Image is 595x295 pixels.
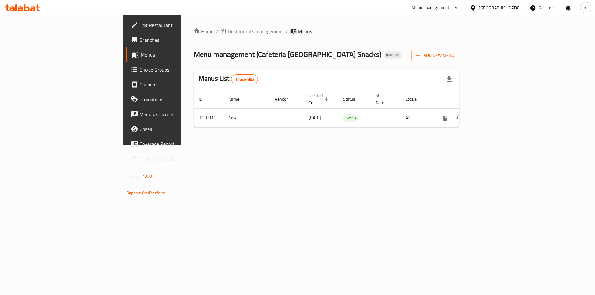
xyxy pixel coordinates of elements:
div: Export file [442,72,457,87]
span: Coupons [139,81,218,88]
span: 1 record(s) [231,76,258,82]
td: New [223,108,270,127]
a: Coverage Report [126,137,223,151]
span: Get support on: [126,183,155,191]
span: Vendor [275,95,296,103]
button: Change Status [452,111,467,125]
span: Menu disclaimer [139,111,218,118]
a: Choice Groups [126,62,223,77]
span: Branches [139,36,218,44]
span: Grocery Checklist [139,155,218,163]
span: m [584,4,588,11]
table: enhanced table [194,90,502,128]
a: Promotions [126,92,223,107]
span: Upsell [139,125,218,133]
div: Total records count [231,74,258,84]
div: Active [343,114,359,122]
span: Menu management ( Cafeteria [GEOGRAPHIC_DATA] Snacks ) [194,47,381,61]
span: Edit Restaurant [139,21,218,29]
a: Menu disclaimer [126,107,223,122]
span: Version: [126,172,142,180]
div: Inactive [384,51,402,59]
span: [DATE] [308,114,321,122]
a: Coupons [126,77,223,92]
td: All [400,108,432,127]
span: ID [199,95,210,103]
span: Coverage Report [139,140,218,148]
th: Actions [432,90,502,109]
a: Branches [126,33,223,47]
span: Locale [405,95,425,103]
span: 1.0.0 [143,172,152,180]
span: Name [228,95,247,103]
button: Add New Menu [411,50,459,61]
span: Menus [141,51,218,59]
span: Add New Menu [416,52,454,59]
span: Promotions [139,96,218,103]
a: Edit Restaurant [126,18,223,33]
span: Created On [308,92,331,106]
nav: breadcrumb [194,28,459,35]
div: [GEOGRAPHIC_DATA] [479,4,520,11]
a: Grocery Checklist [126,151,223,166]
a: Menus [126,47,223,62]
span: Start Date [376,92,393,106]
span: Active [343,115,359,122]
button: more [437,111,452,125]
span: Menus [298,28,312,35]
div: Menu-management [412,4,450,11]
span: Status [343,95,363,103]
li: / [286,28,288,35]
h2: Menus List [199,74,258,84]
a: Support.OpsPlatform [126,189,166,197]
a: Upsell [126,122,223,137]
a: Restaurants management [221,28,283,35]
span: Restaurants management [228,28,283,35]
span: Choice Groups [139,66,218,73]
span: Inactive [384,52,402,58]
td: - [371,108,400,127]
